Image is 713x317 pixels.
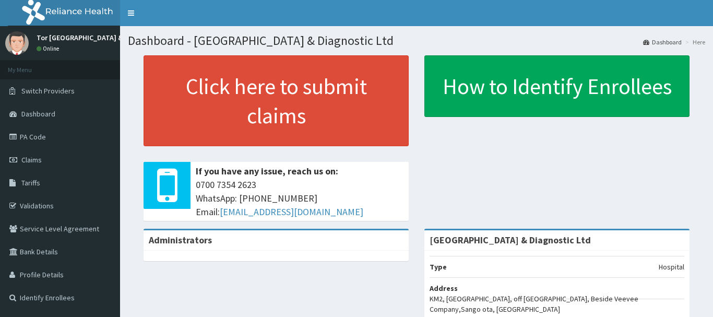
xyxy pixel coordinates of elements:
span: 0700 7354 2623 WhatsApp: [PHONE_NUMBER] Email: [196,178,403,218]
p: Hospital [659,262,684,272]
a: Online [37,45,62,52]
b: Type [430,262,447,272]
b: Address [430,284,458,293]
a: [EMAIL_ADDRESS][DOMAIN_NAME] [220,206,363,218]
span: Tariffs [21,178,40,187]
span: Dashboard [21,109,55,119]
strong: [GEOGRAPHIC_DATA] & Diagnostic Ltd [430,234,591,246]
a: How to Identify Enrollees [424,55,690,117]
p: Tor [GEOGRAPHIC_DATA] & Diagnostic LTD [37,34,174,41]
span: Claims [21,155,42,165]
b: If you have any issue, reach us on: [196,165,338,177]
a: Click here to submit claims [144,55,409,146]
p: KM2, [GEOGRAPHIC_DATA], off [GEOGRAPHIC_DATA], Beside Veevee Company,Sango ota, [GEOGRAPHIC_DATA] [430,293,684,314]
h1: Dashboard - [GEOGRAPHIC_DATA] & Diagnostic Ltd [128,34,705,48]
li: Here [683,38,705,46]
span: Switch Providers [21,86,75,96]
a: Dashboard [643,38,682,46]
b: Administrators [149,234,212,246]
img: User Image [5,31,29,55]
